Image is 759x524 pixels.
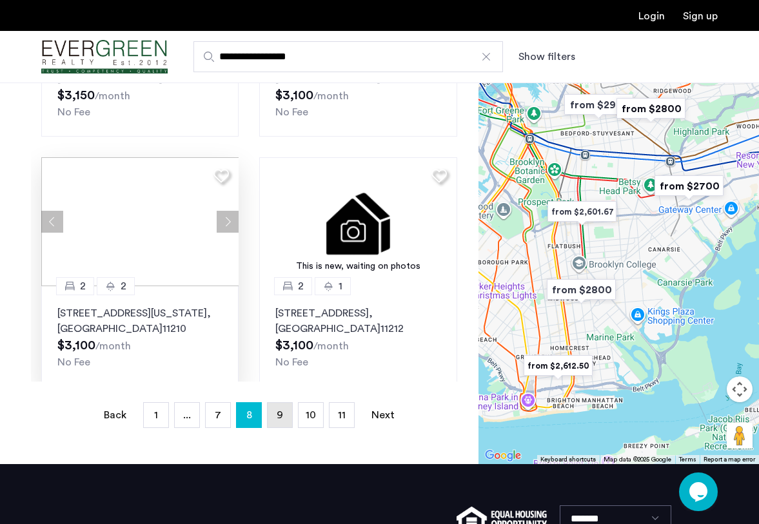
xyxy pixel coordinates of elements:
span: $3,100 [275,339,313,352]
button: Keyboard shortcuts [540,455,596,464]
span: No Fee [57,107,90,117]
button: Drag Pegman onto the map to open Street View [727,423,753,449]
div: from $2,601.67 [542,197,622,226]
button: Map camera controls [727,376,753,402]
a: 22[STREET_ADDRESS][US_STATE], [GEOGRAPHIC_DATA]11210No Fee [41,286,239,387]
a: Login [638,11,665,21]
span: $3,100 [57,339,95,352]
sub: /month [313,91,349,101]
span: 11 [338,410,346,420]
span: $3,150 [57,89,95,102]
p: [STREET_ADDRESS][US_STATE] 11210 [57,306,222,336]
a: Open this area in Google Maps (opens a new window) [482,447,524,464]
span: 8 [246,405,252,425]
p: [STREET_ADDRESS] 11212 [275,306,440,336]
span: 10 [306,410,316,420]
a: This is new, waiting on photos [259,157,457,286]
div: from $2800 [611,94,691,123]
a: 21[STREET_ADDRESS], [GEOGRAPHIC_DATA]11225No Fee [41,36,239,137]
span: No Fee [57,357,90,367]
button: Show or hide filters [518,49,575,64]
sub: /month [95,91,130,101]
a: Cazamio Logo [41,33,168,81]
a: Terms (opens in new tab) [679,455,696,464]
span: 2 [121,278,126,294]
div: from $2800 [542,275,621,304]
span: No Fee [275,107,308,117]
span: 1 [154,410,158,420]
a: Report a map error [704,455,755,464]
a: Registration [683,11,718,21]
span: ... [183,410,191,420]
div: from $2965 [559,90,638,119]
div: from $2,612.50 [518,351,598,380]
span: 7 [215,410,221,420]
span: Map data ©2025 Google [604,456,671,463]
a: 21[STREET_ADDRESS], [GEOGRAPHIC_DATA]11212No Fee [259,286,457,387]
span: $3,100 [275,89,313,102]
nav: Pagination [41,402,457,428]
span: 2 [80,278,86,294]
a: Back [102,403,128,427]
button: Previous apartment [41,211,63,233]
a: 21[STREET_ADDRESS], [GEOGRAPHIC_DATA]11226No Fee [259,36,457,137]
img: Google [482,447,524,464]
span: 2 [298,278,304,294]
sub: /month [95,341,131,351]
span: 9 [277,410,283,420]
a: Next [370,403,396,427]
div: from $2700 [649,171,729,200]
button: Next apartment [217,211,239,233]
div: This is new, waiting on photos [266,260,451,273]
span: No Fee [275,357,308,367]
iframe: chat widget [679,472,720,511]
sub: /month [313,341,349,351]
input: Apartment Search [193,41,503,72]
img: 3.gif [259,157,457,286]
span: 1 [339,278,342,294]
img: logo [41,33,168,81]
